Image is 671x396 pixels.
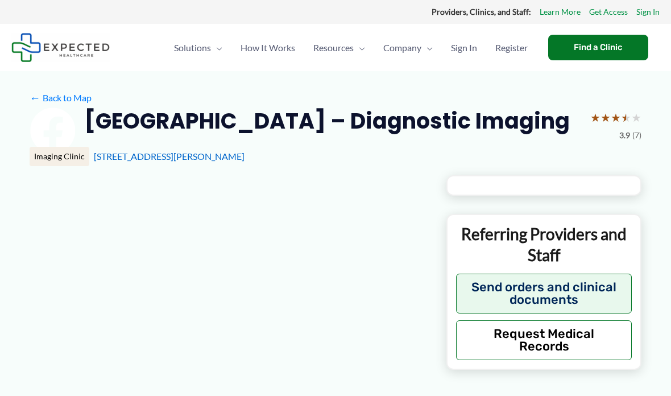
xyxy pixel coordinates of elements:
[540,5,581,19] a: Learn More
[421,28,433,68] span: Menu Toggle
[11,33,110,62] img: Expected Healthcare Logo - side, dark font, small
[451,28,477,68] span: Sign In
[241,28,295,68] span: How It Works
[30,89,92,106] a: ←Back to Map
[84,107,570,135] h2: [GEOGRAPHIC_DATA] – Diagnostic Imaging
[632,128,641,143] span: (7)
[174,28,211,68] span: Solutions
[442,28,486,68] a: Sign In
[456,224,632,265] p: Referring Providers and Staff
[432,7,531,16] strong: Providers, Clinics, and Staff:
[165,28,231,68] a: SolutionsMenu Toggle
[313,28,354,68] span: Resources
[94,151,245,162] a: [STREET_ADDRESS][PERSON_NAME]
[636,5,660,19] a: Sign In
[495,28,528,68] span: Register
[30,147,89,166] div: Imaging Clinic
[304,28,374,68] a: ResourcesMenu Toggle
[631,107,641,128] span: ★
[600,107,611,128] span: ★
[456,274,632,313] button: Send orders and clinical documents
[374,28,442,68] a: CompanyMenu Toggle
[383,28,421,68] span: Company
[486,28,537,68] a: Register
[619,128,630,143] span: 3.9
[211,28,222,68] span: Menu Toggle
[30,92,40,103] span: ←
[548,35,648,60] a: Find a Clinic
[611,107,621,128] span: ★
[456,320,632,360] button: Request Medical Records
[165,28,537,68] nav: Primary Site Navigation
[621,107,631,128] span: ★
[590,107,600,128] span: ★
[231,28,304,68] a: How It Works
[589,5,628,19] a: Get Access
[354,28,365,68] span: Menu Toggle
